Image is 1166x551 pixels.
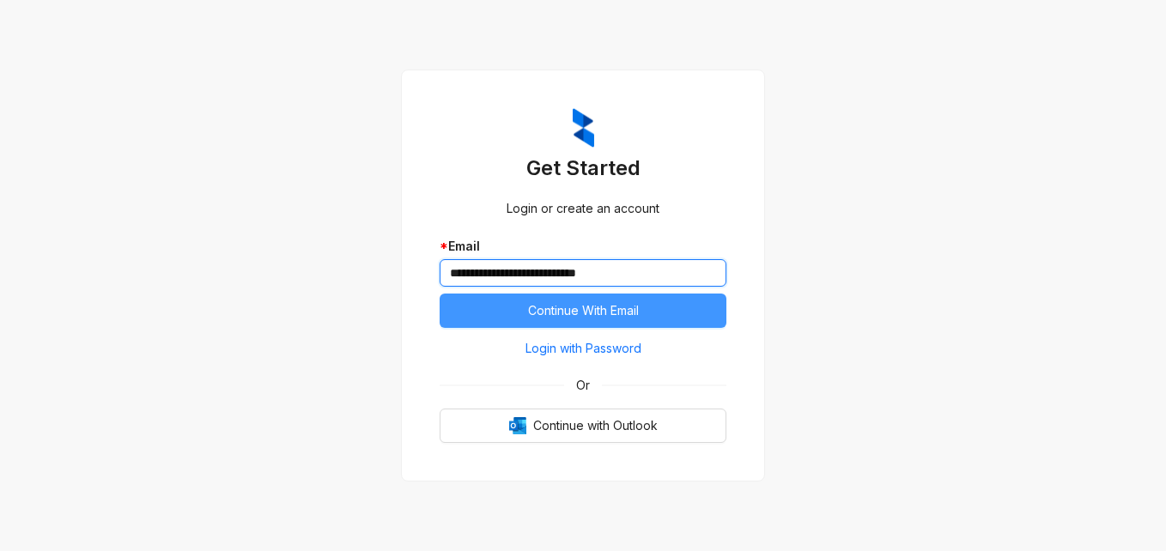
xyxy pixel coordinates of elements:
h3: Get Started [440,154,726,182]
div: Email [440,237,726,256]
div: Login or create an account [440,199,726,218]
img: Outlook [509,417,526,434]
span: Continue With Email [528,301,639,320]
span: Or [564,376,602,395]
button: OutlookContinue with Outlook [440,409,726,443]
button: Login with Password [440,335,726,362]
img: ZumaIcon [573,108,594,148]
span: Continue with Outlook [533,416,658,435]
span: Login with Password [525,339,641,358]
button: Continue With Email [440,294,726,328]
